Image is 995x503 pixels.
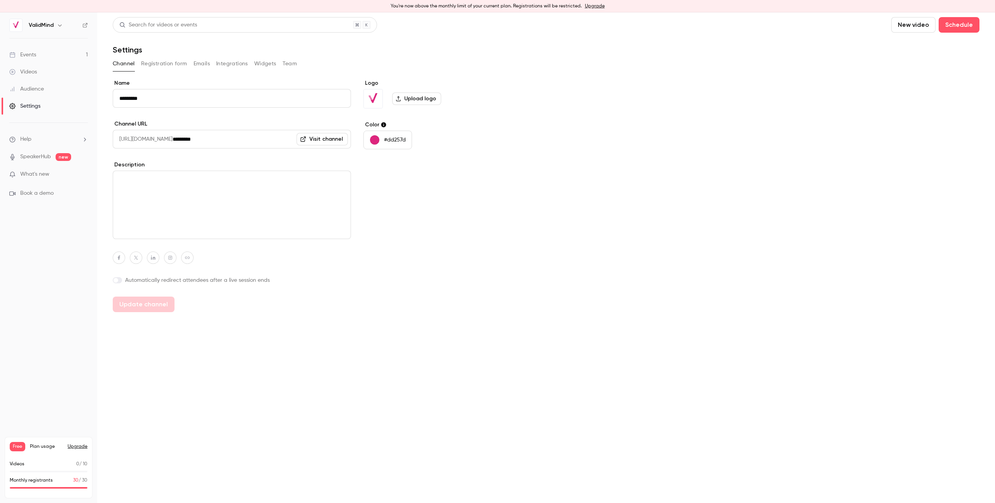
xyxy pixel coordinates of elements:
[194,58,210,70] button: Emails
[113,120,351,128] label: Channel URL
[363,79,483,87] label: Logo
[113,276,351,284] label: Automatically redirect attendees after a live session ends
[68,444,87,450] button: Upgrade
[30,444,63,450] span: Plan usage
[384,136,406,144] p: #dd257d
[141,58,187,70] button: Registration form
[20,189,54,197] span: Book a demo
[113,161,351,169] label: Description
[363,131,412,149] button: #dd257d
[10,461,24,468] p: Videos
[939,17,979,33] button: Schedule
[283,58,297,70] button: Team
[9,135,88,143] li: help-dropdown-opener
[585,3,605,9] a: Upgrade
[119,21,197,29] div: Search for videos or events
[9,85,44,93] div: Audience
[9,102,40,110] div: Settings
[113,45,142,54] h1: Settings
[10,19,22,31] img: ValidMind
[363,79,483,108] section: Logo
[297,133,348,145] a: Visit channel
[56,153,71,161] span: new
[254,58,276,70] button: Widgets
[9,51,36,59] div: Events
[113,130,173,148] span: [URL][DOMAIN_NAME]
[891,17,936,33] button: New video
[10,477,53,484] p: Monthly registrants
[392,93,441,105] label: Upload logo
[363,121,483,129] label: Color
[73,478,79,483] span: 30
[216,58,248,70] button: Integrations
[73,477,87,484] p: / 30
[10,442,25,451] span: Free
[9,68,37,76] div: Videos
[20,135,31,143] span: Help
[364,89,382,108] img: ValidMind
[29,21,54,29] h6: ValidMind
[76,461,87,468] p: / 10
[20,170,49,178] span: What's new
[113,58,135,70] button: Channel
[76,462,79,466] span: 0
[113,79,351,87] label: Name
[20,153,51,161] a: SpeakerHub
